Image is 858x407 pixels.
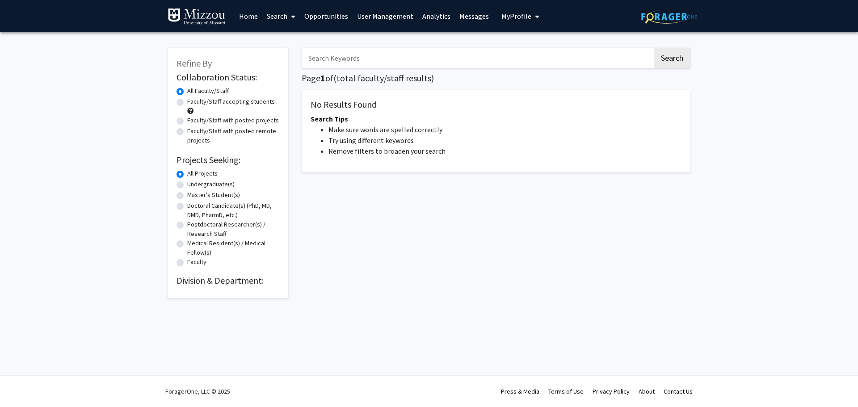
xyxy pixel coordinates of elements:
[187,180,235,189] label: Undergraduate(s)
[641,10,697,24] img: ForagerOne Logo
[177,275,279,286] h2: Division & Department:
[501,12,531,21] span: My Profile
[320,72,325,84] span: 1
[311,99,681,110] h5: No Results Found
[187,116,279,125] label: Faculty/Staff with posted projects
[187,220,279,239] label: Postdoctoral Researcher(s) / Research Staff
[654,48,690,68] button: Search
[262,0,300,32] a: Search
[177,58,212,69] span: Refine By
[639,387,655,395] a: About
[501,387,539,395] a: Press & Media
[311,114,348,123] span: Search Tips
[235,0,262,32] a: Home
[187,239,279,257] label: Medical Resident(s) / Medical Fellow(s)
[328,124,681,135] li: Make sure words are spelled correctly
[187,126,279,145] label: Faculty/Staff with posted remote projects
[302,181,690,202] nav: Page navigation
[455,0,493,32] a: Messages
[300,0,353,32] a: Opportunities
[177,155,279,165] h2: Projects Seeking:
[328,146,681,156] li: Remove filters to broaden your search
[187,169,218,178] label: All Projects
[187,97,275,106] label: Faculty/Staff accepting students
[187,257,206,267] label: Faculty
[353,0,418,32] a: User Management
[168,8,226,26] img: University of Missouri Logo
[177,72,279,83] h2: Collaboration Status:
[548,387,584,395] a: Terms of Use
[593,387,630,395] a: Privacy Policy
[302,48,652,68] input: Search Keywords
[302,73,690,84] h1: Page of ( total faculty/staff results)
[187,86,229,96] label: All Faculty/Staff
[187,201,279,220] label: Doctoral Candidate(s) (PhD, MD, DMD, PharmD, etc.)
[165,376,230,407] div: ForagerOne, LLC © 2025
[664,387,693,395] a: Contact Us
[328,135,681,146] li: Try using different keywords
[418,0,455,32] a: Analytics
[187,190,240,200] label: Master's Student(s)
